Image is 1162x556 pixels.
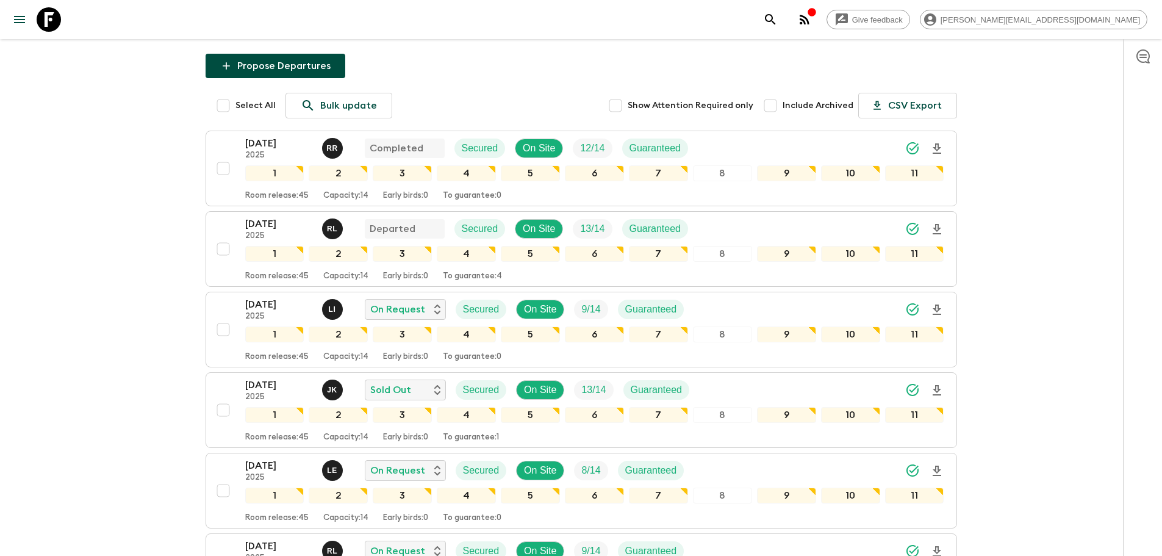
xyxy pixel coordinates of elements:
div: 1 [245,246,304,262]
svg: Synced Successfully [905,141,920,156]
div: 4 [437,327,496,342]
p: Early birds: 0 [383,191,428,201]
a: Give feedback [827,10,910,29]
div: 11 [885,165,944,181]
div: 9 [757,488,816,504]
div: 10 [821,488,880,504]
p: To guarantee: 0 [443,191,501,201]
p: [DATE] [245,378,312,392]
p: To guarantee: 0 [443,352,501,362]
span: Leslie Edgar [322,464,345,474]
svg: Download Onboarding [930,383,944,398]
p: To guarantee: 4 [443,272,502,281]
div: 7 [629,246,688,262]
p: Capacity: 14 [323,513,368,523]
div: 2 [309,407,368,423]
p: Secured [463,302,500,317]
div: Trip Fill [574,461,608,480]
p: On Site [524,463,556,478]
p: Early birds: 0 [383,513,428,523]
button: [DATE]2025Leslie EdgarOn RequestSecuredOn SiteTrip FillGuaranteed1234567891011Room release:45Capa... [206,453,957,529]
p: 13 / 14 [580,222,604,236]
p: Capacity: 14 [323,352,368,362]
button: JK [322,380,345,400]
div: 1 [245,488,304,504]
div: 1 [245,165,304,181]
div: 6 [565,165,624,181]
div: Secured [456,380,507,400]
span: Lee Irwins [322,303,345,312]
span: Roland Rau [322,142,345,151]
div: 11 [885,327,944,342]
div: 4 [437,488,496,504]
div: 8 [693,246,752,262]
div: 2 [309,246,368,262]
p: Capacity: 14 [323,433,368,442]
p: Sold Out [370,383,411,397]
span: Give feedback [845,15,909,24]
p: 13 / 14 [581,383,606,397]
button: LI [322,299,345,320]
p: L E [327,466,337,475]
p: 8 / 14 [581,463,600,478]
a: Bulk update [285,93,392,118]
p: On Site [523,222,555,236]
p: Early birds: 0 [383,272,428,281]
p: 12 / 14 [580,141,604,156]
div: 10 [821,165,880,181]
p: [DATE] [245,136,312,151]
p: Room release: 45 [245,272,309,281]
svg: Synced Successfully [905,222,920,236]
div: 1 [245,327,304,342]
div: 5 [501,165,560,181]
div: 2 [309,165,368,181]
span: Rabata Legend Mpatamali [322,222,345,232]
p: Early birds: 0 [383,352,428,362]
p: To guarantee: 1 [443,433,499,442]
div: 5 [501,488,560,504]
div: 6 [565,246,624,262]
div: 10 [821,246,880,262]
div: 3 [373,246,432,262]
div: 11 [885,407,944,423]
div: 7 [629,165,688,181]
div: On Site [515,219,563,239]
div: 7 [629,407,688,423]
div: Trip Fill [574,300,608,319]
div: 10 [821,407,880,423]
p: J K [327,385,337,395]
p: 2025 [245,392,312,402]
p: 2025 [245,231,312,241]
div: 7 [629,327,688,342]
div: Secured [454,139,506,158]
div: 6 [565,327,624,342]
p: [DATE] [245,297,312,312]
p: Secured [462,141,498,156]
button: [DATE]2025Jamie KeenanSold OutSecuredOn SiteTrip FillGuaranteed1234567891011Room release:45Capaci... [206,372,957,448]
p: 9 / 14 [581,302,600,317]
p: To guarantee: 0 [443,513,501,523]
div: 9 [757,246,816,262]
span: Include Archived [783,99,853,112]
div: 10 [821,327,880,342]
button: Propose Departures [206,54,345,78]
p: Completed [370,141,423,156]
div: 11 [885,246,944,262]
div: 6 [565,407,624,423]
div: 3 [373,165,432,181]
svg: Synced Successfully [905,463,920,478]
div: 7 [629,488,688,504]
div: 6 [565,488,624,504]
p: Room release: 45 [245,433,309,442]
div: 3 [373,327,432,342]
div: 3 [373,407,432,423]
p: Room release: 45 [245,513,309,523]
p: Secured [463,383,500,397]
span: Select All [235,99,276,112]
div: 8 [693,407,752,423]
p: Room release: 45 [245,352,309,362]
p: Room release: 45 [245,191,309,201]
svg: Synced Successfully [905,302,920,317]
p: Capacity: 14 [323,272,368,281]
div: 2 [309,488,368,504]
